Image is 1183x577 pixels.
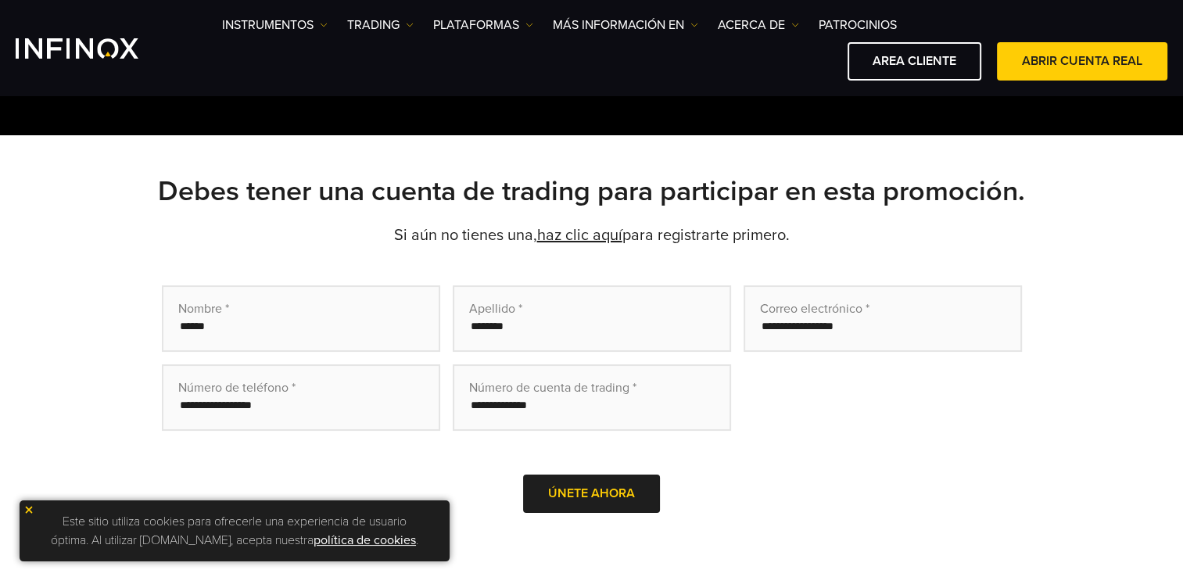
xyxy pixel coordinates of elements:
[16,38,175,59] a: INFINOX Logo
[27,508,442,554] p: Este sitio utiliza cookies para ofrecerle una experiencia de usuario óptima. Al utilizar [DOMAIN_...
[537,226,622,245] a: haz clic aquí
[997,42,1167,81] a: ABRIR CUENTA REAL
[222,16,328,34] a: Instrumentos
[848,42,981,81] a: AREA CLIENTE
[23,504,34,515] img: yellow close icon
[45,224,1139,246] p: Si aún no tienes una, para registrarte primero.
[548,486,635,501] span: Únete ahora
[523,475,660,513] button: Únete ahora
[347,16,414,34] a: TRADING
[819,16,897,34] a: Patrocinios
[314,532,416,548] a: política de cookies
[158,174,1025,208] strong: Debes tener una cuenta de trading para participar en esta promoción.
[718,16,799,34] a: ACERCA DE
[553,16,698,34] a: Más información en
[433,16,533,34] a: PLATAFORMAS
